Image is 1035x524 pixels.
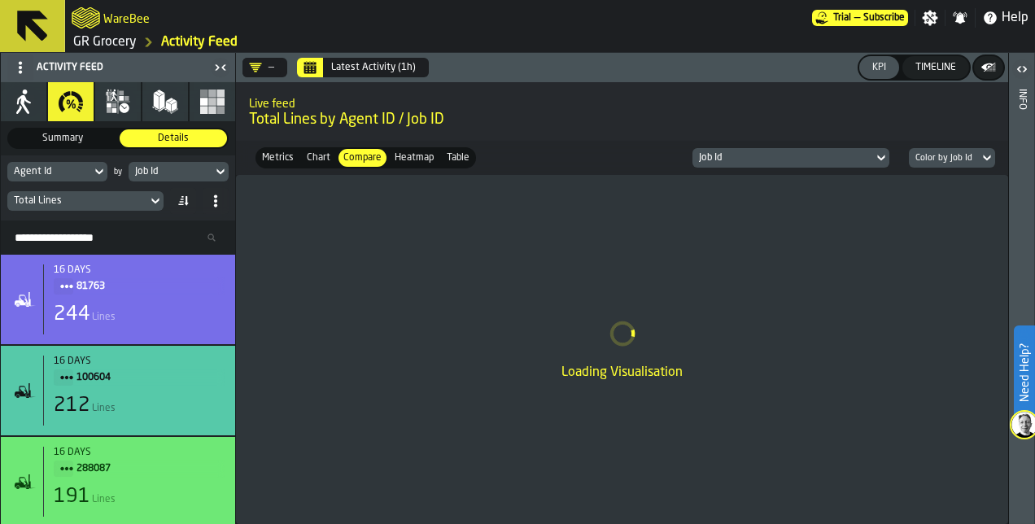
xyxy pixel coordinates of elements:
[54,356,225,386] div: Title
[135,166,206,177] div: DropdownMenuValue-jobId
[14,195,141,207] div: DropdownMenuValue-eventsCount
[302,149,335,167] div: thumb
[255,147,300,168] label: button-switch-multi-Metrics
[129,162,229,181] div: DropdownMenuValue-jobId
[440,147,476,168] label: button-switch-multi-Table
[1,255,235,344] div: stat-
[443,151,473,165] span: Table
[92,312,116,323] span: Lines
[54,302,90,328] div: 244
[866,62,893,73] div: KPI
[915,10,945,26] label: button-toggle-Settings
[54,447,225,478] div: Title
[54,264,225,295] div: Title
[257,149,299,167] div: thumb
[114,168,122,177] div: by
[209,58,232,77] label: button-toggle-Close me
[120,129,227,147] div: thumb
[1,346,235,435] div: stat-
[833,12,851,24] span: Trial
[54,447,225,458] div: Start: 8/25/2025, 9:00:00 AM - End: 8/25/2025, 9:57:00 AM
[300,147,337,168] label: button-switch-multi-Chart
[54,264,225,276] div: 16 days
[909,62,963,73] div: Timeline
[297,58,323,77] button: Select date range Select date range
[76,277,212,295] span: 81763
[7,162,107,181] div: DropdownMenuValue-agentId
[325,55,422,80] button: Select date range
[92,403,116,414] span: Lines
[297,58,429,77] div: Select date range
[812,10,908,26] div: Menu Subscription
[54,484,90,510] div: 191
[863,12,905,24] span: Subscribe
[442,149,474,167] div: thumb
[14,166,85,177] div: DropdownMenuValue-agentId
[54,447,225,458] div: 16 days
[76,460,212,478] span: 288087
[242,58,287,77] div: DropdownMenuValue-
[76,369,212,386] span: 100604
[812,10,908,26] a: link-to-/wh/i/e451d98b-95f6-4604-91ff-c80219f9c36d/pricing/
[249,363,995,382] div: Loading Visualisation
[338,149,386,167] div: thumb
[699,152,867,164] div: DropdownMenuValue-jobId
[859,56,899,79] button: button-KPI
[4,55,209,81] div: Activity Feed
[249,61,274,74] div: DropdownMenuValue-
[915,153,972,164] div: DropdownMenuValue-bucket
[1016,85,1028,520] div: Info
[121,131,225,146] span: Details
[7,128,118,149] label: button-switch-multi-Summary
[9,129,116,147] div: thumb
[340,151,385,165] span: Compare
[331,62,416,73] div: Latest Activity (1h)
[103,10,150,26] h2: Sub Title
[259,151,297,165] span: Metrics
[391,151,437,165] span: Heatmap
[854,12,860,24] span: —
[337,147,388,168] label: button-switch-multi-Compare
[73,33,137,52] a: link-to-/wh/i/e451d98b-95f6-4604-91ff-c80219f9c36d
[54,356,225,367] div: Start: 8/25/2025, 9:00:00 AM - End: 8/25/2025, 9:56:00 AM
[304,151,334,165] span: Chart
[92,494,116,505] span: Lines
[54,264,225,276] div: Start: 8/25/2025, 9:01:00 AM - End: 8/25/2025, 9:57:00 AM
[161,33,238,52] a: link-to-/wh/i/e451d98b-95f6-4604-91ff-c80219f9c36d/feed/3236b697-6562-4c83-a025-c8a911a4c1a3
[11,131,115,146] span: Summary
[390,149,439,167] div: thumb
[7,191,164,211] div: DropdownMenuValue-eventsCount
[249,94,995,111] h2: Sub Title
[249,111,995,129] span: Total Lines by Agent ID / Job ID
[118,128,229,149] label: button-switch-multi-Details
[1015,327,1033,418] label: Need Help?
[692,148,889,168] div: DropdownMenuValue-jobId
[902,148,995,168] div: DropdownMenuValue-bucket
[54,393,90,419] div: 212
[1002,8,1028,28] span: Help
[236,82,1008,141] div: title-Total Lines by Agent ID / Job ID
[1011,56,1033,85] label: button-toggle-Open
[1009,53,1034,524] header: Info
[974,56,1003,79] button: button-
[976,8,1035,28] label: button-toggle-Help
[72,3,100,33] a: logo-header
[388,147,440,168] label: button-switch-multi-Heatmap
[945,10,975,26] label: button-toggle-Notifications
[902,56,969,79] button: button-Timeline
[54,356,225,367] div: 16 days
[72,33,550,52] nav: Breadcrumb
